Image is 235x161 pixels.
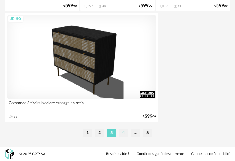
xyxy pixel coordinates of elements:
span: 599 [140,4,149,8]
a: Conditions générales de vente [137,152,184,156]
div: Commode 3 tiroirs bicolore cannage en rotin [7,99,156,111]
div: € 00 [63,4,77,8]
a: Besoin d'aide ? [106,152,129,156]
div: 44 [102,4,106,8]
div: € 00 [139,4,152,8]
div: 97 [89,4,93,8]
img: OXP [5,149,14,159]
div: € 00 [214,4,228,8]
a: 3D HQ Commode 3 tiroirs bicolore cannage en rotin 11 €59900 [5,13,158,122]
span: Download icon [173,4,178,8]
span: 599 [65,4,73,8]
li: 3 [107,129,116,137]
div: 41 [178,4,181,8]
span: 599 [216,4,224,8]
li: 8 [143,129,152,137]
a: Charte de confidentialité [191,152,230,156]
li: 2 [95,129,104,137]
li: 4 [119,129,128,137]
span: 599 [144,115,152,119]
span: Download icon [98,4,102,8]
div: € 00 [143,115,156,119]
div: 86 [165,4,168,8]
li: 1 [83,129,92,137]
div: © 2025 OXP SA [19,152,46,157]
div: 3D HQ [8,15,24,23]
div: 11 [14,115,17,119]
